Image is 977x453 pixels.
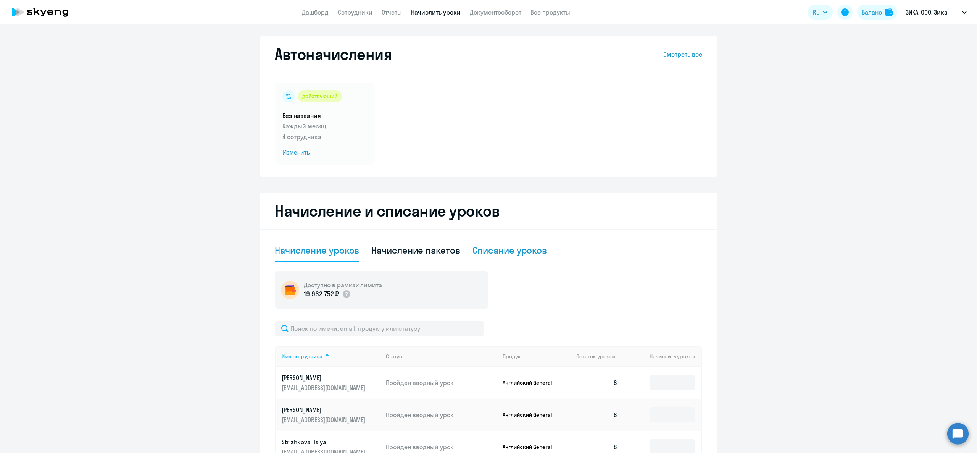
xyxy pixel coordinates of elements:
[275,202,702,220] h2: Начисление и списание уроков
[570,399,624,431] td: 8
[298,90,342,102] div: действующий
[282,438,367,446] p: Strizhkova Ilsiya
[503,353,523,360] div: Продукт
[576,353,624,360] div: Остаток уроков
[282,406,367,414] p: [PERSON_NAME]
[906,8,948,17] p: ЗИКА, ООО, Зика
[386,379,497,387] p: Пройден вводный урок
[282,416,367,424] p: [EMAIL_ADDRESS][DOMAIN_NAME]
[570,367,624,399] td: 8
[530,8,570,16] a: Все продукты
[275,45,392,63] h2: Автоначисления
[382,8,402,16] a: Отчеты
[282,132,367,141] p: 4 сотрудника
[862,8,882,17] div: Баланс
[338,8,372,16] a: Сотрудники
[470,8,521,16] a: Документооборот
[282,374,380,392] a: [PERSON_NAME][EMAIL_ADDRESS][DOMAIN_NAME]
[282,374,367,382] p: [PERSON_NAME]
[386,353,402,360] div: Статус
[302,8,329,16] a: Дашборд
[282,353,380,360] div: Имя сотрудника
[281,281,299,299] img: wallet-circle.png
[503,411,560,418] p: Английский General
[275,321,484,336] input: Поиск по имени, email, продукту или статусу
[576,353,616,360] span: Остаток уроков
[813,8,820,17] span: RU
[304,281,382,289] h5: Доступно в рамках лимита
[663,50,702,59] a: Смотреть все
[282,353,322,360] div: Имя сотрудника
[411,8,461,16] a: Начислить уроки
[282,383,367,392] p: [EMAIL_ADDRESS][DOMAIN_NAME]
[282,112,367,120] h5: Без названия
[857,5,897,20] button: Балансbalance
[282,406,380,424] a: [PERSON_NAME][EMAIL_ADDRESS][DOMAIN_NAME]
[503,443,560,450] p: Английский General
[808,5,833,20] button: RU
[885,8,893,16] img: balance
[371,244,460,256] div: Начисление пакетов
[282,121,367,131] p: Каждый месяц
[386,353,497,360] div: Статус
[503,379,560,386] p: Английский General
[386,411,497,419] p: Пройден вводный урок
[624,346,701,367] th: Начислить уроков
[304,289,339,299] p: 19 962 752 ₽
[503,353,571,360] div: Продукт
[386,443,497,451] p: Пройден вводный урок
[472,244,547,256] div: Списание уроков
[282,148,367,157] span: Изменить
[902,3,971,21] button: ЗИКА, ООО, Зика
[275,244,359,256] div: Начисление уроков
